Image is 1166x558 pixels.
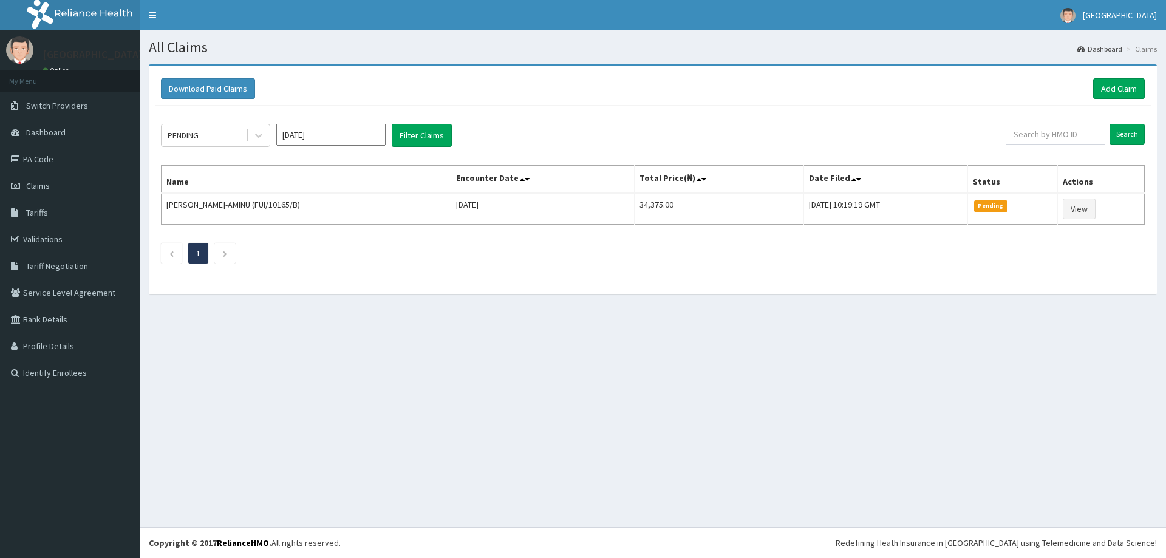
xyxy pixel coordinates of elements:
span: Switch Providers [26,100,88,111]
a: Online [43,66,72,75]
span: Dashboard [26,127,66,138]
button: Download Paid Claims [161,78,255,99]
a: View [1063,199,1096,219]
a: Previous page [169,248,174,259]
span: Claims [26,180,50,191]
a: Add Claim [1093,78,1145,99]
span: Tariffs [26,207,48,218]
a: Next page [222,248,228,259]
td: 34,375.00 [634,193,804,225]
li: Claims [1123,44,1157,54]
h1: All Claims [149,39,1157,55]
strong: Copyright © 2017 . [149,537,271,548]
span: Pending [974,200,1007,211]
th: Actions [1058,166,1145,194]
img: User Image [6,36,33,64]
td: [DATE] [451,193,634,225]
th: Status [968,166,1058,194]
th: Total Price(₦) [634,166,804,194]
div: PENDING [168,129,199,141]
th: Name [162,166,451,194]
a: Page 1 is your current page [196,248,200,259]
button: Filter Claims [392,124,452,147]
a: RelianceHMO [217,537,269,548]
input: Search [1110,124,1145,145]
span: [GEOGRAPHIC_DATA] [1083,10,1157,21]
th: Date Filed [804,166,968,194]
th: Encounter Date [451,166,634,194]
p: [GEOGRAPHIC_DATA] [43,49,143,60]
div: Redefining Heath Insurance in [GEOGRAPHIC_DATA] using Telemedicine and Data Science! [836,537,1157,549]
td: [PERSON_NAME]-AMINU (FUI/10165/B) [162,193,451,225]
img: User Image [1060,8,1076,23]
span: Tariff Negotiation [26,260,88,271]
a: Dashboard [1077,44,1122,54]
input: Select Month and Year [276,124,386,146]
td: [DATE] 10:19:19 GMT [804,193,968,225]
input: Search by HMO ID [1006,124,1105,145]
footer: All rights reserved. [140,527,1166,558]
